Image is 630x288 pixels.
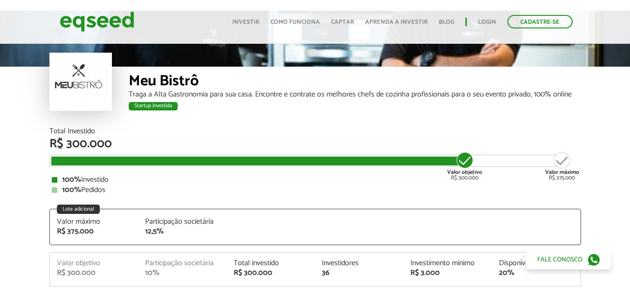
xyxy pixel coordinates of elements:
[129,74,581,91] div: Meu Bistrô
[365,19,428,25] a: Aprenda a investir
[322,269,396,277] div: 36
[49,128,581,135] div: Total Investido
[145,228,220,235] div: 12,5%
[447,168,482,177] strong: Valor objetivo
[545,168,579,177] strong: Valor máximo
[62,173,81,186] strong: 100%
[145,218,220,226] div: Participação societária
[57,218,132,226] div: Valor máximo
[234,269,308,277] div: R$ 300.000
[129,102,178,110] div: Startup investida
[60,9,134,34] img: EqSeed
[57,205,100,214] div: Lote adicional
[52,176,579,184] div: Investido
[62,184,81,196] strong: 100%
[49,138,581,150] div: R$ 300.000
[52,186,579,194] div: Pedidos
[478,19,496,25] a: Login
[545,151,579,181] div: R$ 375.000
[270,19,320,25] a: Como funciona
[57,228,132,235] div: R$ 375.000
[447,151,482,181] div: R$ 300.000
[439,19,454,25] a: Blog
[234,260,308,267] div: Total investido
[129,91,581,98] div: Traga a Alta Gastronomia para sua casa. Encontre e contrate os melhores chefs de cozinha profissi...
[410,269,485,277] div: R$ 3.000
[145,269,220,277] div: 10%
[410,260,485,267] div: Investimento mínimo
[526,250,611,269] a: Fale conosco
[331,19,354,25] a: Captar
[57,260,132,267] div: Valor objetivo
[499,260,574,267] div: Disponível
[499,269,574,277] div: 20%
[57,269,132,277] div: R$ 300.000
[322,260,396,267] div: Investidores
[145,260,220,267] div: Participação societária
[507,15,573,28] a: Cadastre-se
[232,19,259,25] a: Investir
